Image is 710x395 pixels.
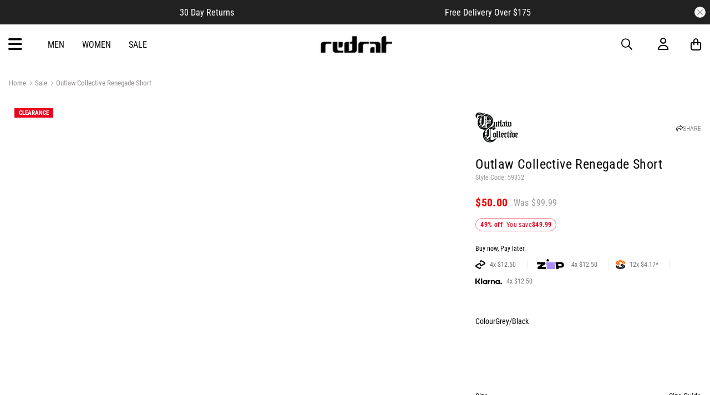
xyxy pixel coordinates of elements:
[319,36,393,53] img: Redrat logo
[475,174,701,183] p: Style Code: 59332
[180,7,234,18] span: 30 Day Returns
[445,7,531,18] span: Free Delivery Over $175
[82,39,111,50] a: Women
[475,245,701,254] div: Buy now, Pay later.
[475,278,502,285] img: KLARNA
[237,103,459,325] img: Outlaw Collective Renegade Short in Multi
[475,315,701,328] div: Colour
[502,277,537,286] span: 4x $12.50
[9,103,231,325] img: Outlaw Collective Renegade Short in Multi
[567,260,602,269] span: 4x $12.50
[26,79,47,89] a: Sale
[475,260,485,269] img: AFTERPAY
[625,260,663,269] span: 12x $4.17*
[485,260,520,269] span: 4x $12.50
[9,79,26,87] a: Home
[676,125,701,133] a: SHARE
[475,156,701,174] h1: Outlaw Collective Renegade Short
[475,196,508,209] span: $50.00
[495,317,529,326] span: Grey/Black
[129,39,147,50] a: Sale
[256,7,423,18] iframe: Customer reviews powered by Trustpilot
[475,218,556,231] div: - You save
[532,221,551,229] b: $49.99
[475,112,520,143] img: Outlaw Collective
[47,79,151,89] a: Outlaw Collective Renegade Short
[19,109,49,117] span: CLEARANCE
[480,221,503,229] b: 49% off
[48,39,64,50] a: Men
[514,197,557,209] span: Was $99.99
[616,260,625,269] img: SPLITPAY
[477,332,505,370] img: Grey/Black
[537,259,564,270] img: zip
